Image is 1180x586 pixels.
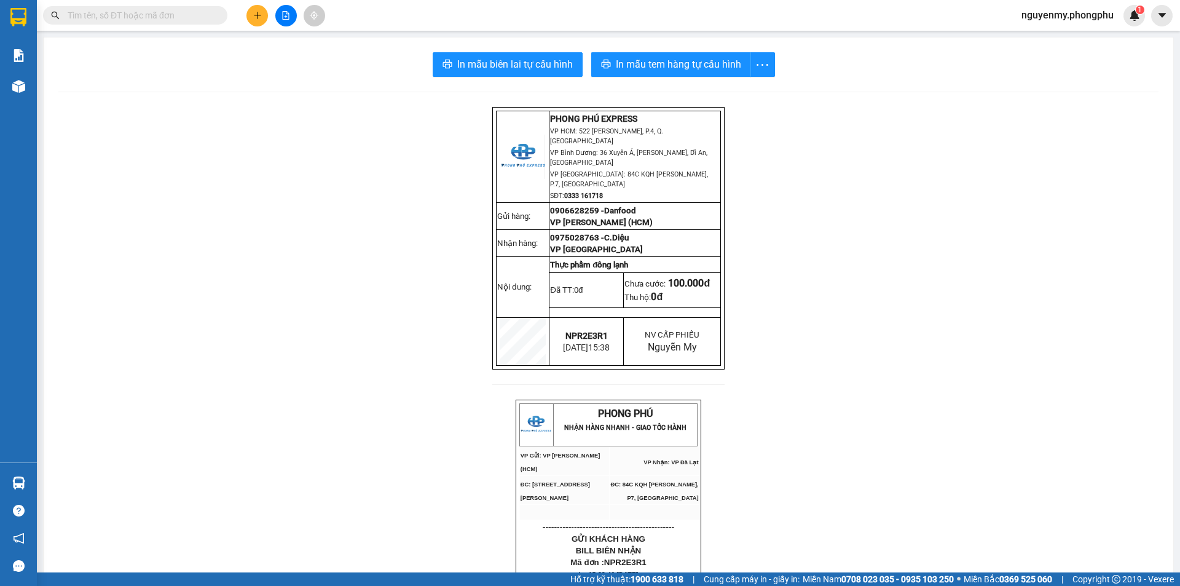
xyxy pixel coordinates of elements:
span: ---------------------------------------------- [543,522,674,532]
span: 0906628259 - [550,206,636,215]
span: 15:38 [588,342,610,352]
span: Miền Bắc [964,572,1052,586]
span: NPR2E3R1 [565,331,608,341]
span: printer [442,59,452,71]
span: Hỗ trợ kỹ thuật: [570,572,683,586]
span: 100.000đ [668,277,710,289]
strong: PHONG PHÚ EXPRESS [550,114,637,124]
strong: NHẬN HÀNG NHANH - GIAO TỐC HÀNH [564,424,686,432]
span: | [1061,572,1063,586]
span: message [13,560,25,572]
input: Tìm tên, số ĐT hoặc mã đơn [68,9,213,22]
span: NV CẤP PHIẾU [645,330,699,339]
span: Thực phẩm đông lạnh [550,260,628,269]
span: | [693,572,694,586]
span: SĐT: [550,192,603,200]
sup: 1 [1136,6,1144,14]
span: Nguyễn My [648,341,697,353]
span: VP Nhận: VP Đà Lạt [643,459,698,465]
span: VP HCM: 522 [PERSON_NAME], P.4, Q.[GEOGRAPHIC_DATA] [550,127,663,145]
span: ⚪️ [957,577,961,582]
button: plus [246,5,268,26]
span: 0975028763 - [550,233,604,242]
span: file-add [281,11,290,20]
span: Danfood [604,206,636,215]
span: VP [GEOGRAPHIC_DATA]: 84C KQH [PERSON_NAME], P.7, [GEOGRAPHIC_DATA] [550,170,708,188]
span: caret-down [1157,10,1168,21]
span: printer [601,59,611,71]
button: printerIn mẫu biên lai tự cấu hình [433,52,583,77]
span: GỬI KHÁCH HÀNG [572,534,645,544]
span: ĐC: 84C KQH [PERSON_NAME], P7, [GEOGRAPHIC_DATA] [611,481,699,501]
button: aim [304,5,325,26]
span: 1 [1138,6,1142,14]
span: 15:38:46 [DATE] [589,571,639,578]
span: [DATE] [563,342,610,352]
span: copyright [1112,575,1120,584]
img: warehouse-icon [12,80,25,93]
span: 0đ [651,291,663,303]
img: solution-icon [12,49,25,62]
span: C.Diệu [604,233,629,242]
img: logo [521,410,551,440]
img: warehouse-icon [12,477,25,489]
span: In : [579,571,639,578]
img: logo [501,135,545,179]
span: Nội dung: [497,282,532,291]
span: question-circle [13,505,25,517]
span: aim [310,11,318,20]
span: Đã TT: [550,285,583,295]
span: Cung cấp máy in - giấy in: [704,572,800,586]
span: Nhận hàng: [497,239,538,248]
span: VP [PERSON_NAME] (HCM) [550,218,653,227]
button: caret-down [1151,5,1173,26]
span: VP Bình Dương: 36 Xuyên Á, [PERSON_NAME], Dĩ An, [GEOGRAPHIC_DATA] [550,149,707,167]
span: Miền Nam [803,572,954,586]
span: NPR2E3R1 [604,558,647,567]
span: VP Gửi: VP [PERSON_NAME] (HCM) [521,453,600,472]
span: In mẫu tem hàng tự cấu hình [616,57,741,72]
span: nguyenmy.phongphu [1012,7,1123,23]
span: ĐC: [STREET_ADDRESS][PERSON_NAME] [521,481,590,501]
span: Chưa cước: [624,279,710,288]
span: plus [253,11,262,20]
span: In mẫu biên lai tự cấu hình [457,57,573,72]
img: logo-vxr [10,8,26,26]
img: icon-new-feature [1129,10,1140,21]
button: more [750,52,775,77]
span: PHONG PHÚ [598,408,653,419]
span: Mã đơn : [570,558,647,567]
span: notification [13,533,25,544]
span: more [751,57,774,73]
strong: 0369 525 060 [999,574,1052,584]
strong: 1900 633 818 [631,574,683,584]
button: file-add [275,5,297,26]
strong: 0708 023 035 - 0935 103 250 [841,574,954,584]
span: BILL BIÊN NHẬN [576,546,642,555]
button: printerIn mẫu tem hàng tự cấu hình [591,52,751,77]
span: Thu hộ: [624,293,663,302]
span: Gửi hàng: [497,212,530,221]
span: search [51,11,60,20]
strong: 0333 161718 [564,192,603,200]
span: 0đ [574,285,583,295]
span: VP [GEOGRAPHIC_DATA] [550,245,643,254]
